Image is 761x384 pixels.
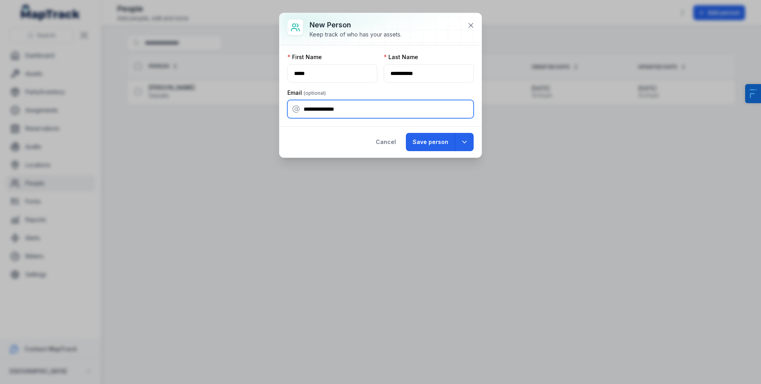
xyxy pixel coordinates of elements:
[310,31,402,38] div: Keep track of who has your assets.
[310,19,402,31] h3: New person
[287,53,322,61] label: First Name
[369,133,403,151] button: Cancel
[287,89,326,97] label: Email
[406,133,455,151] button: Save person
[384,53,418,61] label: Last Name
